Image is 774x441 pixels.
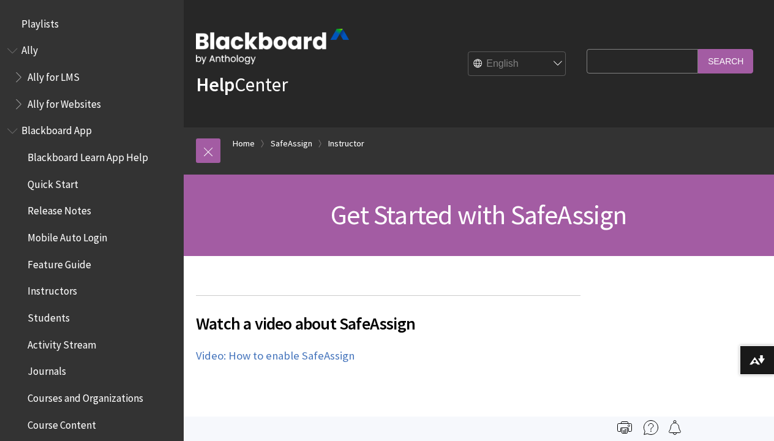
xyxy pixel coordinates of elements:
span: Release Notes [28,201,91,217]
nav: Book outline for Anthology Ally Help [7,40,176,115]
a: SafeAssign [271,136,312,151]
span: Watch a video about SafeAssign [196,311,580,336]
span: Blackboard Learn App Help [28,147,148,164]
img: Follow this page [667,420,682,435]
nav: Book outline for Playlists [7,13,176,34]
a: Video: How to enable SafeAssign [196,349,355,363]
span: Course Content [28,415,96,431]
img: Print [617,420,632,435]
a: HelpCenter [196,72,288,97]
a: Instructor [328,136,364,151]
span: Instructors [28,281,77,298]
span: Activity Stream [28,334,96,351]
span: Feature Guide [28,254,91,271]
input: Search [698,49,753,73]
strong: Help [196,72,235,97]
span: Journals [28,361,66,378]
span: Get Started with SafeAssign [331,198,626,232]
span: Mobile Auto Login [28,227,107,244]
span: Blackboard App [21,121,92,137]
span: Playlists [21,13,59,30]
span: Ally for Websites [28,94,101,110]
span: Ally for LMS [28,67,80,83]
img: Blackboard by Anthology [196,29,349,64]
span: Ally [21,40,38,57]
img: More help [644,420,658,435]
span: Students [28,307,70,324]
span: Courses and Organizations [28,388,143,404]
span: Quick Start [28,174,78,190]
a: Home [233,136,255,151]
select: Site Language Selector [468,52,566,77]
